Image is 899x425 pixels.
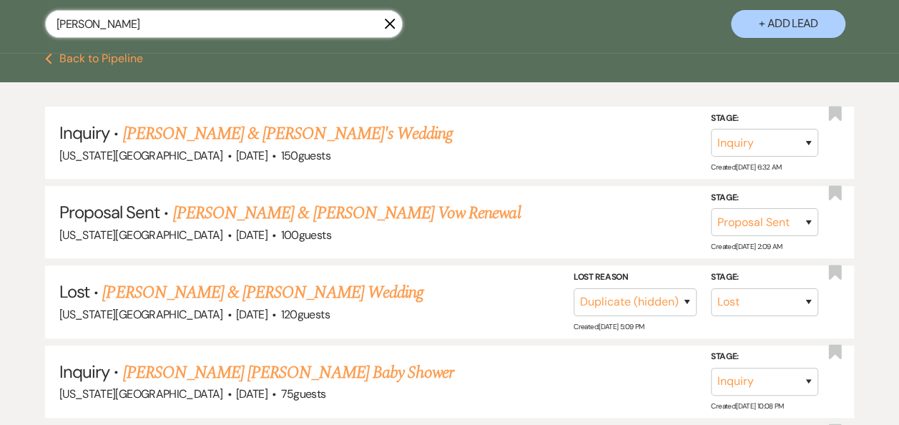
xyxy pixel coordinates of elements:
a: [PERSON_NAME] & [PERSON_NAME] Wedding [102,280,423,306]
a: [PERSON_NAME] & [PERSON_NAME] Vow Renewal [173,200,521,226]
span: Created: [DATE] 6:32 AM [711,162,781,172]
span: Lost [59,280,89,303]
input: Search by name, event date, email address or phone number [45,10,403,38]
span: [DATE] [236,148,267,163]
span: 150 guests [281,148,330,163]
span: 100 guests [281,228,331,243]
label: Stage: [711,110,818,126]
span: Created: [DATE] 2:09 AM [711,242,782,251]
span: 120 guests [281,307,330,322]
span: 75 guests [281,386,326,401]
span: [US_STATE][GEOGRAPHIC_DATA] [59,386,223,401]
span: [US_STATE][GEOGRAPHIC_DATA] [59,148,223,163]
span: Created: [DATE] 10:08 PM [711,401,783,411]
label: Stage: [711,270,818,285]
a: [PERSON_NAME] & [PERSON_NAME]'s Wedding [123,121,453,147]
label: Lost Reason [574,270,697,285]
label: Stage: [711,190,818,206]
a: [PERSON_NAME] [PERSON_NAME] Baby Shower [123,360,454,386]
span: [DATE] [236,307,267,322]
span: Proposal Sent [59,201,160,223]
span: [DATE] [236,228,267,243]
label: Stage: [711,349,818,365]
span: Created: [DATE] 5:09 PM [574,321,644,331]
span: [DATE] [236,386,267,401]
button: Back to Pipeline [45,53,143,64]
button: + Add Lead [731,10,845,38]
span: Inquiry [59,122,109,144]
span: Inquiry [59,361,109,383]
span: [US_STATE][GEOGRAPHIC_DATA] [59,307,223,322]
span: [US_STATE][GEOGRAPHIC_DATA] [59,228,223,243]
